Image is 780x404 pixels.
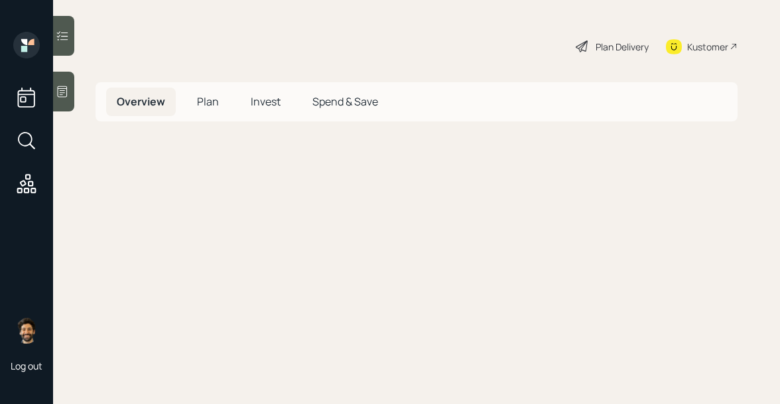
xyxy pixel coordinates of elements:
div: Kustomer [687,40,728,54]
span: Overview [117,94,165,109]
div: Plan Delivery [596,40,649,54]
span: Spend & Save [312,94,378,109]
img: eric-schwartz-headshot.png [13,317,40,344]
div: Log out [11,360,42,372]
span: Invest [251,94,281,109]
span: Plan [197,94,219,109]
